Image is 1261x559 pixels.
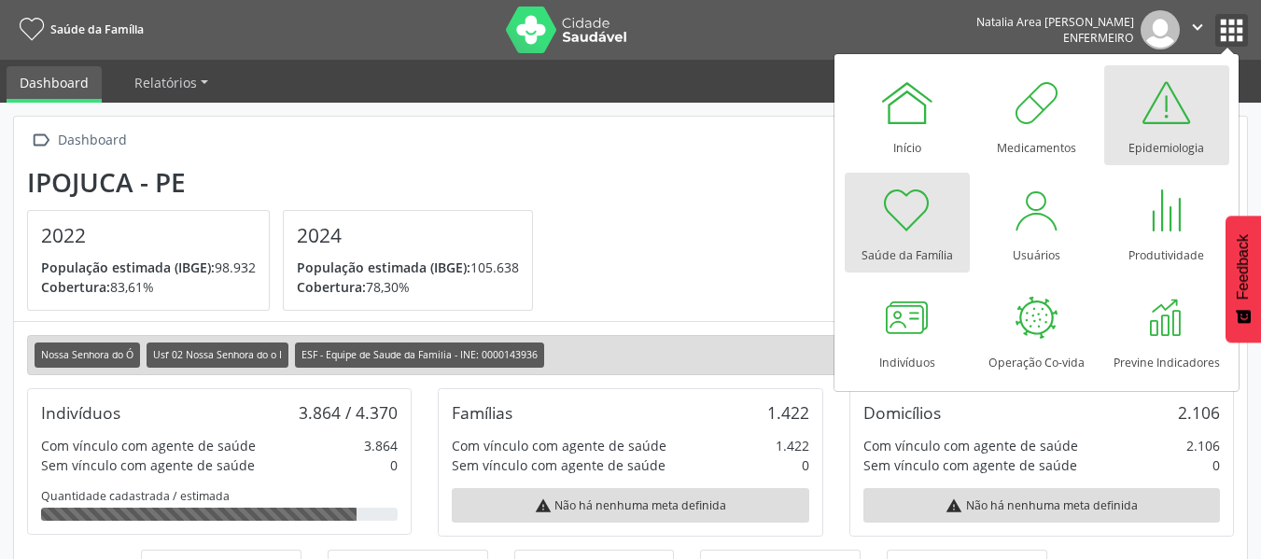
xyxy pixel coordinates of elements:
span: População estimada (IBGE): [41,259,215,276]
div: Não há nenhuma meta definida [863,488,1220,523]
span: Saúde da Família [50,21,144,37]
a: Operação Co-vida [974,280,1100,380]
a:  Dashboard [27,127,130,154]
button: Feedback - Mostrar pesquisa [1226,216,1261,342]
div: 0 [390,455,398,475]
div: Sem vínculo com agente de saúde [863,455,1077,475]
div: Sem vínculo com agente de saúde [452,455,666,475]
a: Saúde da Família [845,173,970,273]
span: ESF - Equipe de Saude da Familia - INE: 0000143936 [295,342,544,368]
a: Saúde da Família [13,14,144,45]
div: 2.106 [1186,436,1220,455]
div: 0 [1212,455,1220,475]
div: Sem vínculo com agente de saúde [41,455,255,475]
a: Dashboard [7,66,102,103]
div: Com vínculo com agente de saúde [452,436,666,455]
span: Usf 02 Nossa Senhora do o I [147,342,288,368]
div: 3.864 [364,436,398,455]
div: 0 [802,455,809,475]
div: 1.422 [776,436,809,455]
div: Não há nenhuma meta definida [452,488,808,523]
button:  [1180,10,1215,49]
div: Domicílios [863,402,941,423]
div: Indivíduos [41,402,120,423]
h4: 2022 [41,224,256,247]
a: Previne Indicadores [1104,280,1229,380]
a: Medicamentos [974,65,1100,165]
p: 78,30% [297,277,519,297]
div: 2.106 [1178,402,1220,423]
span: Relatórios [134,74,197,91]
div: Com vínculo com agente de saúde [863,436,1078,455]
div: Ipojuca - PE [27,167,546,198]
div: Famílias [452,402,512,423]
h4: 2024 [297,224,519,247]
a: Início [845,65,970,165]
a: Epidemiologia [1104,65,1229,165]
span: População estimada (IBGE): [297,259,470,276]
i: warning [946,497,962,514]
span: Feedback [1235,234,1252,300]
i: warning [535,497,552,514]
span: Cobertura: [297,278,366,296]
a: Produtividade [1104,173,1229,273]
a: Indivíduos [845,280,970,380]
div: Dashboard [54,127,130,154]
div: Com vínculo com agente de saúde [41,436,256,455]
div: Natalia Area [PERSON_NAME] [976,14,1134,30]
p: 105.638 [297,258,519,277]
div: 3.864 / 4.370 [299,402,398,423]
img: img [1141,10,1180,49]
div: 1.422 [767,402,809,423]
div: Quantidade cadastrada / estimada [41,488,398,504]
a: Usuários [974,173,1100,273]
i:  [27,127,54,154]
i:  [1187,17,1208,37]
span: Nossa Senhora do Ó [35,342,140,368]
a: Relatórios [121,66,221,99]
p: 83,61% [41,277,256,297]
span: Cobertura: [41,278,110,296]
button: apps [1215,14,1248,47]
span: Enfermeiro [1063,30,1134,46]
p: 98.932 [41,258,256,277]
